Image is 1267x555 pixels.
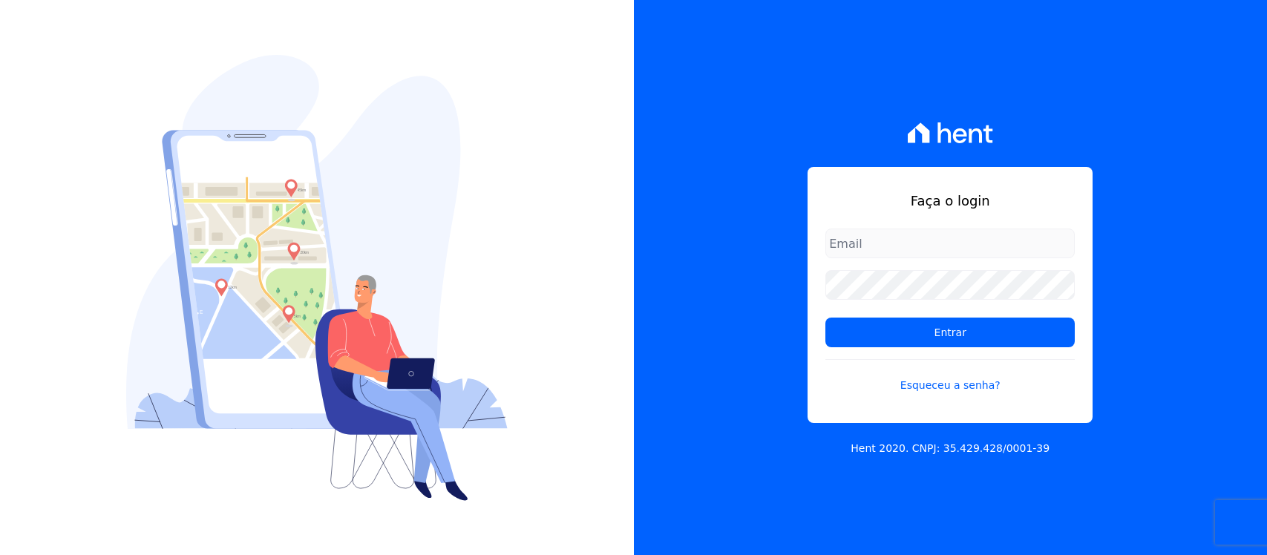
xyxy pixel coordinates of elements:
input: Email [825,229,1075,258]
input: Entrar [825,318,1075,347]
a: Esqueceu a senha? [825,359,1075,393]
p: Hent 2020. CNPJ: 35.429.428/0001-39 [851,441,1050,456]
img: Login [126,55,508,501]
h1: Faça o login [825,191,1075,211]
